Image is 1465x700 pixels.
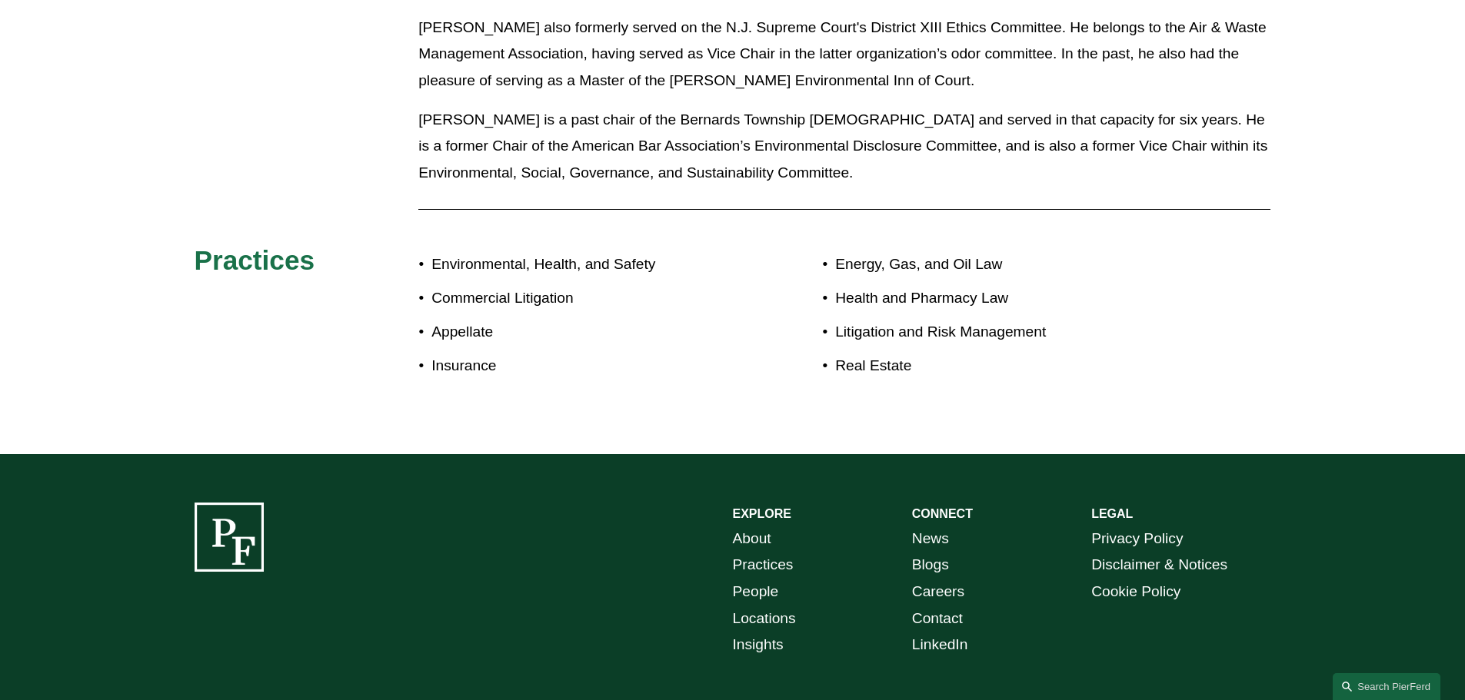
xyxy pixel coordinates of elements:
a: About [733,526,771,552]
a: Practices [733,552,794,579]
a: Blogs [912,552,949,579]
a: Careers [912,579,964,605]
strong: EXPLORE [733,507,791,520]
p: [PERSON_NAME] is a past chair of the Bernards Township [DEMOGRAPHIC_DATA] and served in that capa... [418,107,1270,187]
p: Appellate [431,319,732,346]
p: Health and Pharmacy Law [835,285,1181,312]
a: Locations [733,605,796,632]
p: Environmental, Health, and Safety [431,251,732,278]
a: News [912,526,949,552]
a: People [733,579,779,605]
p: Insurance [431,353,732,380]
strong: CONNECT [912,507,973,520]
p: [PERSON_NAME] also formerly served on the N.J. Supreme Court's District XIII Ethics Committee. He... [418,15,1270,95]
p: Commercial Litigation [431,285,732,312]
span: Practices [195,245,315,275]
a: LinkedIn [912,632,968,659]
a: Privacy Policy [1091,526,1183,552]
a: Search this site [1333,673,1440,700]
p: Energy, Gas, and Oil Law [835,251,1181,278]
strong: LEGAL [1091,507,1133,520]
a: Cookie Policy [1091,579,1180,605]
a: Insights [733,632,784,659]
a: Disclaimer & Notices [1091,552,1227,579]
p: Litigation and Risk Management [835,319,1181,346]
a: Contact [912,605,963,632]
p: Real Estate [835,353,1181,380]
